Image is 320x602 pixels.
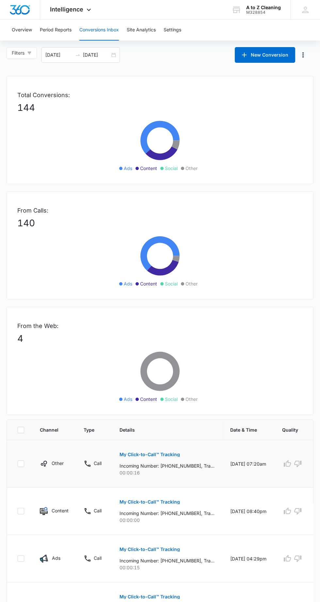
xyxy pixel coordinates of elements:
button: New Conversion [235,47,295,63]
button: Filters [7,47,37,59]
p: Total Conversions: [17,91,303,99]
p: Call [94,555,102,561]
span: Other [185,280,198,287]
p: Incoming Number: [PHONE_NUMBER], Tracking Number: [PHONE_NUMBER], Ring To: [PHONE_NUMBER], Caller... [120,510,215,517]
span: Filters [12,49,24,57]
p: Call [94,507,102,514]
span: Type [84,426,94,433]
p: Ads [52,555,60,561]
button: My Click-to-Call™ Tracking [120,494,180,510]
span: Ads [124,280,132,287]
button: My Click-to-Call™ Tracking [120,542,180,557]
button: Site Analytics [127,20,156,41]
p: 00:00:15 [120,564,215,571]
span: to [75,52,80,58]
p: 144 [17,101,303,114]
span: Ads [124,396,132,403]
p: From the Web: [17,321,303,330]
span: swap-right [75,52,80,58]
p: My Click-to-Call™ Tracking [120,500,180,504]
button: My Click-to-Call™ Tracking [120,447,180,462]
p: Incoming Number: [PHONE_NUMBER], Tracking Number: [PHONE_NUMBER], Ring To: [PHONE_NUMBER], Caller... [120,462,215,469]
p: My Click-to-Call™ Tracking [120,452,180,457]
td: [DATE] 08:40pm [222,488,274,535]
button: Period Reports [40,20,72,41]
button: Overview [12,20,32,41]
span: Quality [282,426,298,433]
p: Call [94,460,102,467]
p: Other [52,460,64,467]
span: Date & Time [230,426,257,433]
span: Content [140,165,157,172]
div: account id [246,10,281,15]
span: Social [165,396,178,403]
input: Start date [45,51,72,59]
button: Conversions Inbox [79,20,119,41]
span: Content [140,396,157,403]
p: 4 [17,332,303,345]
p: 140 [17,216,303,230]
span: Content [140,280,157,287]
td: [DATE] 04:29pm [222,535,274,582]
span: Other [185,165,198,172]
p: My Click-to-Call™ Tracking [120,547,180,552]
span: Intelligence [50,6,83,13]
p: 00:00:16 [120,469,215,476]
p: Content [52,507,68,514]
span: Social [165,280,178,287]
p: 00:00:00 [120,517,215,524]
p: From Calls: [17,206,303,215]
p: My Click-to-Call™ Tracking [120,594,180,599]
div: account name [246,5,281,10]
input: End date [83,51,110,59]
span: Social [165,165,178,172]
button: Manage Numbers [298,50,308,60]
span: Details [120,426,205,433]
span: Channel [40,426,58,433]
td: [DATE] 07:20am [222,440,274,488]
p: Incoming Number: [PHONE_NUMBER], Tracking Number: [PHONE_NUMBER], Ring To: [PHONE_NUMBER], Caller... [120,557,215,564]
span: Ads [124,165,132,172]
span: Other [185,396,198,403]
button: Settings [164,20,181,41]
